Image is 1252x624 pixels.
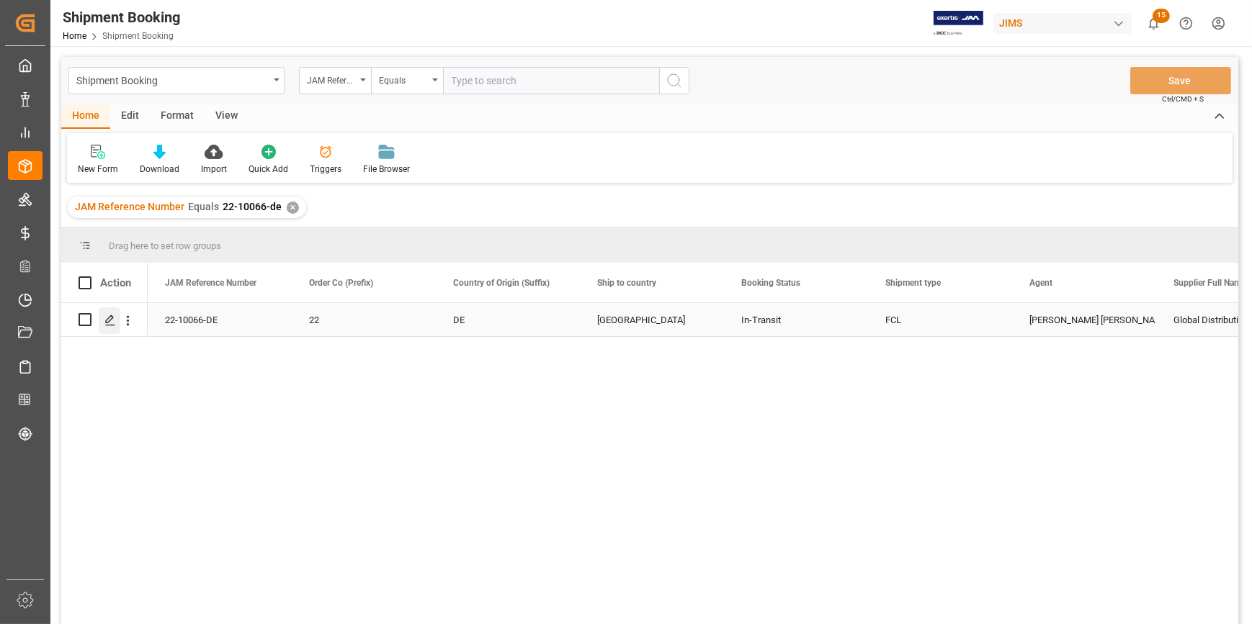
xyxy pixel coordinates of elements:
span: JAM Reference Number [165,278,256,288]
div: New Form [78,163,118,176]
div: Download [140,163,179,176]
button: show 15 new notifications [1137,7,1170,40]
div: ✕ [287,202,299,214]
button: JIMS [993,9,1137,37]
button: Save [1130,67,1231,94]
input: Type to search [443,67,659,94]
span: Ship to country [597,278,656,288]
button: open menu [68,67,285,94]
div: Quick Add [249,163,288,176]
button: open menu [371,67,443,94]
div: FCL [885,304,995,337]
span: Agent [1029,278,1052,288]
img: Exertis%20JAM%20-%20Email%20Logo.jpg_1722504956.jpg [934,11,983,36]
div: File Browser [363,163,410,176]
div: Shipment Booking [63,6,180,28]
span: Order Co (Prefix) [309,278,373,288]
button: open menu [299,67,371,94]
div: Triggers [310,163,341,176]
div: Shipment Booking [76,71,269,89]
span: Shipment type [885,278,941,288]
span: JAM Reference Number [75,201,184,212]
div: JAM Reference Number [307,71,356,87]
button: Help Center [1170,7,1202,40]
div: 22-10066-DE [148,303,292,336]
div: Action [100,276,131,289]
div: [PERSON_NAME] [PERSON_NAME] [1029,304,1139,337]
div: Import [201,163,227,176]
div: Equals [379,71,428,87]
span: 15 [1153,9,1170,23]
div: Home [61,104,110,129]
div: JIMS [993,13,1132,34]
div: In-Transit [741,304,851,337]
button: search button [659,67,689,94]
span: Ctrl/CMD + S [1162,94,1204,104]
div: [GEOGRAPHIC_DATA] [597,304,707,337]
div: Edit [110,104,150,129]
div: Format [150,104,205,129]
span: Equals [188,201,219,212]
span: Drag here to set row groups [109,240,221,251]
span: Country of Origin (Suffix) [453,278,550,288]
div: 22 [309,304,419,337]
span: Supplier Full Name [1173,278,1246,288]
div: Press SPACE to select this row. [61,303,148,337]
span: 22-10066-de [223,201,282,212]
a: Home [63,31,86,41]
div: View [205,104,249,129]
div: DE [453,304,563,337]
span: Booking Status [741,278,800,288]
